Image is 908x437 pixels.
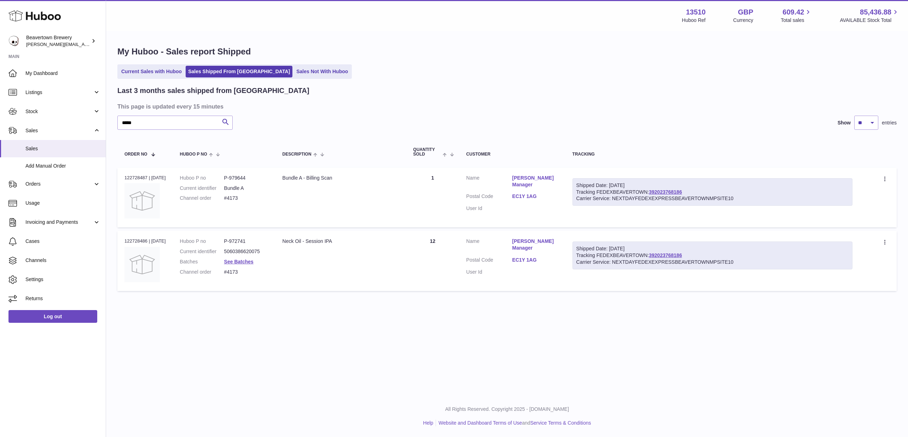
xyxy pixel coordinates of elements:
[25,89,93,96] span: Listings
[224,269,268,275] dd: #4173
[838,120,851,126] label: Show
[512,257,558,263] a: EC1Y 1AG
[124,152,147,157] span: Order No
[572,241,852,269] div: Tracking FEDEXBEAVERTOWN:
[572,178,852,206] div: Tracking FEDEXBEAVERTOWN:
[512,238,558,251] a: [PERSON_NAME] Manager
[294,66,350,77] a: Sales Not With Huboo
[180,248,224,255] dt: Current identifier
[117,103,895,110] h3: This page is updated every 15 minutes
[180,269,224,275] dt: Channel order
[25,127,93,134] span: Sales
[512,175,558,188] a: [PERSON_NAME] Manager
[283,175,399,181] div: Bundle A - Billing Scan
[112,406,902,413] p: All Rights Reserved. Copyright 2025 - [DOMAIN_NAME]
[119,66,184,77] a: Current Sales with Huboo
[8,310,97,323] a: Log out
[466,205,512,212] dt: User Id
[466,193,512,202] dt: Postal Code
[283,238,399,245] div: Neck Oil - Session IPA
[423,420,433,426] a: Help
[738,7,753,17] strong: GBP
[840,17,900,24] span: AVAILABLE Stock Total
[733,17,753,24] div: Currency
[25,295,100,302] span: Returns
[840,7,900,24] a: 85,436.88 AVAILABLE Stock Total
[224,259,254,264] a: See Batches
[224,175,268,181] dd: P-979644
[124,183,160,218] img: no-photo.jpg
[180,238,224,245] dt: Huboo P no
[466,269,512,275] dt: User Id
[466,257,512,265] dt: Postal Code
[436,420,591,426] li: and
[25,145,100,152] span: Sales
[180,195,224,202] dt: Channel order
[180,258,224,265] dt: Batches
[649,189,682,195] a: 392023768186
[682,17,706,24] div: Huboo Ref
[576,259,849,266] div: Carrier Service: NEXTDAYFEDEXEXPRESSBEAVERTOWNMPSITE10
[686,7,706,17] strong: 13510
[25,70,100,77] span: My Dashboard
[25,276,100,283] span: Settings
[466,152,558,157] div: Customer
[117,86,309,95] h2: Last 3 months sales shipped from [GEOGRAPHIC_DATA]
[180,175,224,181] dt: Huboo P no
[186,66,292,77] a: Sales Shipped From [GEOGRAPHIC_DATA]
[572,152,852,157] div: Tracking
[512,193,558,200] a: EC1Y 1AG
[406,168,459,227] td: 1
[882,120,897,126] span: entries
[860,7,891,17] span: 85,436.88
[124,247,160,282] img: no-photo.jpg
[413,147,441,157] span: Quantity Sold
[25,108,93,115] span: Stock
[438,420,522,426] a: Website and Dashboard Terms of Use
[283,152,312,157] span: Description
[782,7,804,17] span: 609.42
[117,46,897,57] h1: My Huboo - Sales report Shipped
[649,252,682,258] a: 392023768186
[781,7,812,24] a: 609.42 Total sales
[224,238,268,245] dd: P-972741
[26,41,180,47] span: [PERSON_NAME][EMAIL_ADDRESS][PERSON_NAME][DOMAIN_NAME]
[224,248,268,255] dd: 5060386620075
[576,195,849,202] div: Carrier Service: NEXTDAYFEDEXEXPRESSBEAVERTOWNMPSITE10
[781,17,812,24] span: Total sales
[224,185,268,192] dd: Bundle A
[530,420,591,426] a: Service Terms & Conditions
[224,195,268,202] dd: #4173
[25,238,100,245] span: Cases
[8,36,19,46] img: Matthew.McCormack@beavertownbrewery.co.uk
[180,152,207,157] span: Huboo P no
[25,163,100,169] span: Add Manual Order
[180,185,224,192] dt: Current identifier
[406,231,459,291] td: 12
[26,34,90,48] div: Beavertown Brewery
[25,257,100,264] span: Channels
[576,245,849,252] div: Shipped Date: [DATE]
[25,181,93,187] span: Orders
[25,219,93,226] span: Invoicing and Payments
[25,200,100,206] span: Usage
[124,175,166,181] div: 122728487 | [DATE]
[466,238,512,253] dt: Name
[466,175,512,190] dt: Name
[576,182,849,189] div: Shipped Date: [DATE]
[124,238,166,244] div: 122728486 | [DATE]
